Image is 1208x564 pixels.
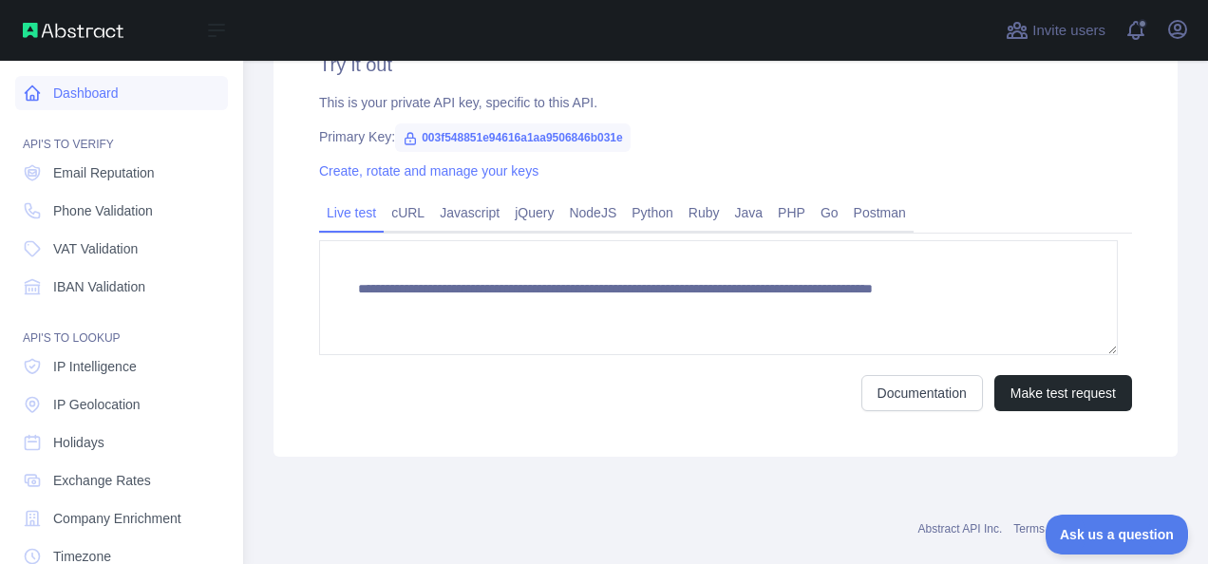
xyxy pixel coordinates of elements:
[53,163,155,182] span: Email Reputation
[681,197,727,228] a: Ruby
[1002,15,1109,46] button: Invite users
[1046,515,1189,555] iframe: Toggle Customer Support
[15,387,228,422] a: IP Geolocation
[507,197,561,228] a: jQuery
[53,201,153,220] span: Phone Validation
[561,197,624,228] a: NodeJS
[319,93,1132,112] div: This is your private API key, specific to this API.
[15,194,228,228] a: Phone Validation
[15,308,228,346] div: API'S TO LOOKUP
[15,114,228,152] div: API'S TO VERIFY
[53,277,145,296] span: IBAN Validation
[53,433,104,452] span: Holidays
[432,197,507,228] a: Javascript
[15,232,228,266] a: VAT Validation
[15,156,228,190] a: Email Reputation
[319,51,1132,78] h2: Try it out
[15,463,228,498] a: Exchange Rates
[53,471,151,490] span: Exchange Rates
[319,163,538,179] a: Create, rotate and manage your keys
[53,357,137,376] span: IP Intelligence
[319,197,384,228] a: Live test
[319,127,1132,146] div: Primary Key:
[813,197,846,228] a: Go
[1013,522,1096,536] a: Terms of service
[846,197,914,228] a: Postman
[15,270,228,304] a: IBAN Validation
[861,375,983,411] a: Documentation
[15,501,228,536] a: Company Enrichment
[624,197,681,228] a: Python
[23,23,123,38] img: Abstract API
[770,197,813,228] a: PHP
[1032,20,1105,42] span: Invite users
[395,123,631,152] span: 003f548851e94616a1aa9506846b031e
[53,509,181,528] span: Company Enrichment
[53,239,138,258] span: VAT Validation
[918,522,1003,536] a: Abstract API Inc.
[384,197,432,228] a: cURL
[15,76,228,110] a: Dashboard
[727,197,771,228] a: Java
[994,375,1132,411] button: Make test request
[53,395,141,414] span: IP Geolocation
[15,349,228,384] a: IP Intelligence
[15,425,228,460] a: Holidays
